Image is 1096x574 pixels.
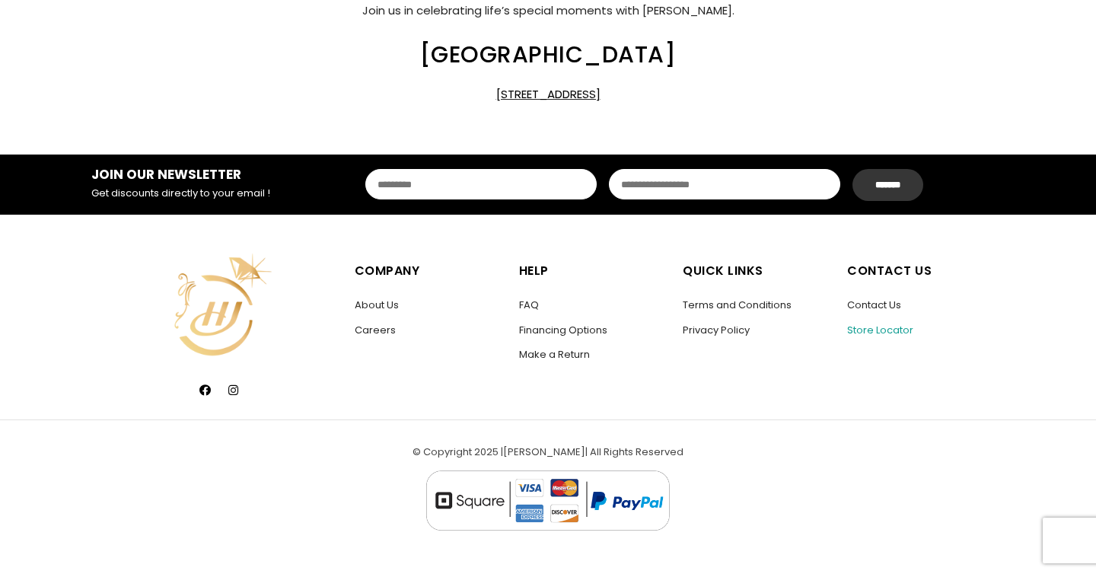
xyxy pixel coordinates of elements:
[91,165,241,183] strong: JOIN OUR NEWSLETTER
[847,323,913,337] a: Store Locator
[519,260,668,282] h5: Help
[425,470,671,531] img: logo_footer
[159,245,279,365] img: HJiconWeb-05
[847,298,901,312] a: Contact Us
[683,323,750,337] a: Privacy Policy
[519,347,590,362] a: Make a Return
[847,260,997,282] h5: Contact Us
[355,260,504,282] h5: Company
[519,323,607,337] a: Financing Options
[496,86,601,102] a: [STREET_ADDRESS]
[683,298,792,312] a: Terms and Conditions
[91,445,1005,550] div: © Copyright 2025 | | All Rights Reserved
[355,323,396,337] a: Careers
[519,298,539,312] a: FAQ
[91,185,300,202] p: Get discounts directly to your email !
[683,260,832,282] h5: Quick Links
[355,298,399,312] a: About Us
[99,43,997,66] h2: [GEOGRAPHIC_DATA]
[503,445,585,459] a: [PERSON_NAME]
[99,9,997,11] p: Join us in celebrating life’s special moments with [PERSON_NAME].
